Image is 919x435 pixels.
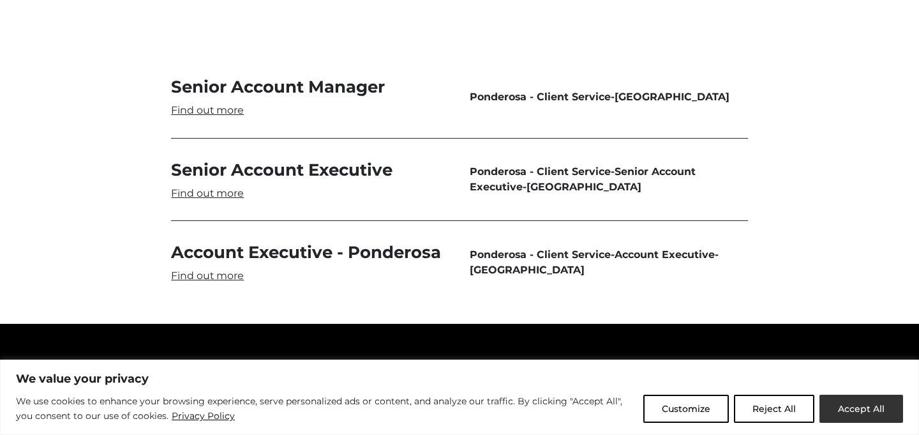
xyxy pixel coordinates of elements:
button: Reject All [734,395,814,423]
a: Privacy Policy [171,408,235,424]
span: [GEOGRAPHIC_DATA] [470,264,585,276]
a: Account Executive - Ponderosa [171,241,449,283]
span: Ponderosa - Client Service [470,165,611,178]
p: We value your privacy [16,371,903,386]
p: We use cookies to enhance your browsing experience, serve personalized ads or content, and analyz... [16,394,634,424]
span: [GEOGRAPHIC_DATA] [527,181,641,193]
button: Customize [643,395,729,423]
span: - - [470,164,748,195]
button: Accept All [819,395,903,423]
a: Senior Account Executive [171,159,449,201]
span: Account Executive [615,248,715,261]
a: Senior Account Manager [171,76,449,118]
span: - - [470,247,748,278]
span: [GEOGRAPHIC_DATA] [615,91,729,103]
span: - [470,89,748,105]
span: Ponderosa - Client Service [470,248,611,261]
span: Ponderosa - Client Service [470,91,611,103]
